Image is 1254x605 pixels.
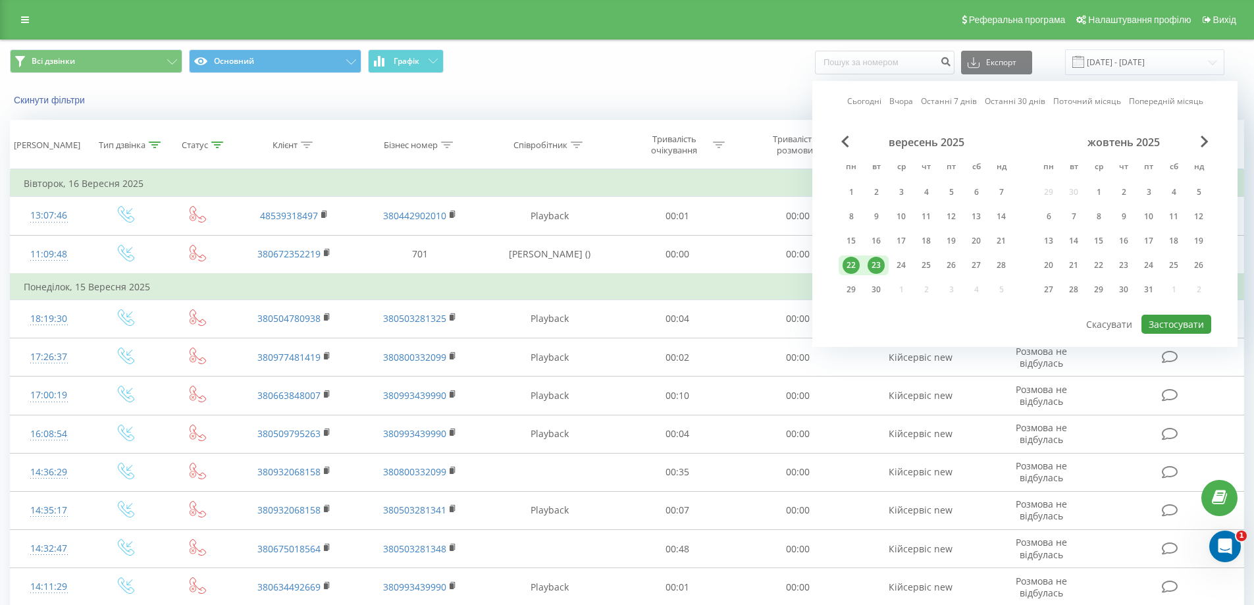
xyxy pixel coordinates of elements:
td: 701 [357,235,482,274]
div: сб 6 вер 2025 р. [964,182,989,202]
div: вт 14 жовт 2025 р. [1061,231,1086,251]
div: чт 9 жовт 2025 р. [1111,207,1136,226]
td: 00:00 [738,377,858,415]
div: пт 3 жовт 2025 р. [1136,182,1161,202]
div: чт 16 жовт 2025 р. [1111,231,1136,251]
div: 13:07:46 [24,203,74,228]
span: Графік [394,57,419,66]
td: [PERSON_NAME] () [483,235,617,274]
div: чт 18 вер 2025 р. [914,231,939,251]
span: Всі дзвінки [32,56,75,66]
div: ср 8 жовт 2025 р. [1086,207,1111,226]
div: 17 [893,232,910,250]
div: сб 11 жовт 2025 р. [1161,207,1186,226]
div: 12 [943,208,960,225]
div: сб 18 жовт 2025 р. [1161,231,1186,251]
div: 16 [1115,232,1132,250]
div: вт 9 вер 2025 р. [864,207,889,226]
div: 31 [1140,281,1157,298]
div: вт 30 вер 2025 р. [864,280,889,300]
div: 29 [843,281,860,298]
td: 00:01 [617,197,738,235]
abbr: вівторок [1064,158,1084,178]
div: 21 [1065,257,1082,274]
div: 2 [868,184,885,201]
abbr: понеділок [1039,158,1058,178]
div: пн 27 жовт 2025 р. [1036,280,1061,300]
abbr: субота [966,158,986,178]
button: Експорт [961,51,1032,74]
div: пт 12 вер 2025 р. [939,207,964,226]
span: Розмова не відбулась [1016,345,1067,369]
div: 11 [918,208,935,225]
span: Next Month [1201,136,1209,147]
a: Попередній місяць [1129,95,1203,107]
div: ср 29 жовт 2025 р. [1086,280,1111,300]
div: 1 [1090,184,1107,201]
div: пт 5 вер 2025 р. [939,182,964,202]
div: чт 30 жовт 2025 р. [1111,280,1136,300]
div: вт 28 жовт 2025 р. [1061,280,1086,300]
a: 380993439990 [383,389,446,402]
div: 14:32:47 [24,536,74,562]
span: Розмова не відбулась [1016,536,1067,560]
div: 2 [1115,184,1132,201]
div: ср 17 вер 2025 р. [889,231,914,251]
div: [PERSON_NAME] [14,140,80,151]
button: Всі дзвінки [10,49,182,73]
td: Кійсервіс new [858,377,983,415]
div: 15 [843,232,860,250]
div: Тривалість розмови [760,134,830,156]
a: Останні 30 днів [985,95,1045,107]
div: ср 15 жовт 2025 р. [1086,231,1111,251]
input: Пошук за номером [815,51,954,74]
a: 380932068158 [257,465,321,478]
td: 00:04 [617,415,738,453]
td: Playback [483,338,617,377]
td: Кійсервіс new [858,415,983,453]
span: 1 [1236,531,1247,541]
span: Розмова не відбулась [1016,460,1067,484]
div: 7 [1065,208,1082,225]
td: Playback [483,491,617,529]
div: пн 13 жовт 2025 р. [1036,231,1061,251]
div: нд 26 жовт 2025 р. [1186,255,1211,275]
a: 48539318497 [260,209,318,222]
a: Поточний місяць [1053,95,1121,107]
div: пт 31 жовт 2025 р. [1136,280,1161,300]
abbr: п’ятниця [941,158,961,178]
span: Розмова не відбулась [1016,575,1067,599]
div: 18:19:30 [24,306,74,332]
div: пн 22 вер 2025 р. [839,255,864,275]
div: чт 4 вер 2025 р. [914,182,939,202]
a: 380504780938 [257,312,321,325]
td: 00:00 [738,197,858,235]
abbr: четвер [1114,158,1134,178]
td: Playback [483,377,617,415]
div: 4 [1165,184,1182,201]
div: 23 [868,257,885,274]
button: Скинути фільтри [10,94,91,106]
div: 5 [1190,184,1207,201]
div: 23 [1115,257,1132,274]
abbr: неділя [991,158,1011,178]
td: Понеділок, 15 Вересня 2025 [11,274,1244,300]
div: нд 19 жовт 2025 р. [1186,231,1211,251]
div: Співробітник [513,140,567,151]
div: 10 [1140,208,1157,225]
div: вт 16 вер 2025 р. [864,231,889,251]
div: Статус [182,140,208,151]
div: 8 [1090,208,1107,225]
div: нд 21 вер 2025 р. [989,231,1014,251]
td: Кійсервіс new [858,530,983,568]
a: Вчора [889,95,913,107]
div: 7 [993,184,1010,201]
td: Кійсервіс new [858,491,983,529]
div: 27 [968,257,985,274]
span: Розмова не відбулась [1016,383,1067,408]
abbr: понеділок [841,158,861,178]
a: 380442902010 [383,209,446,222]
td: 00:00 [738,235,858,274]
td: 00:35 [617,453,738,491]
div: 19 [943,232,960,250]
